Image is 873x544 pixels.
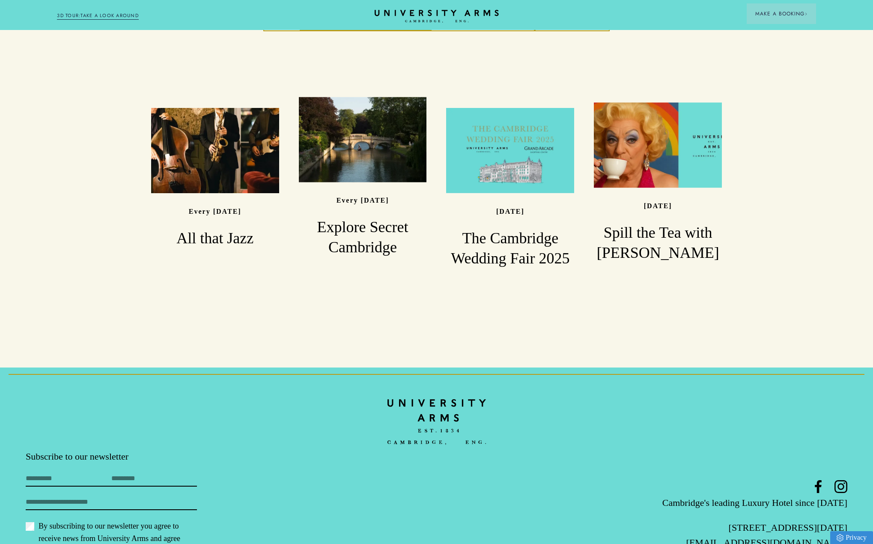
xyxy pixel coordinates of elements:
a: Privacy [830,531,873,544]
a: Facebook [812,480,825,493]
a: image-1159bcc04dba53d21f00dcc065b542fa6c0cd5e0-6123x3061-jpg [DATE] Spill the Tea with [PERSON_NAME] [594,102,722,263]
input: By subscribing to our newsletter you agree to receive news from University Arms and agree topriva... [26,522,34,531]
a: Home [387,393,486,450]
p: [DATE] [496,208,524,215]
a: 3D TOUR:TAKE A LOOK AROUND [57,12,139,20]
a: Instagram [834,480,847,493]
a: image-2f25fcfe9322285f695cd42c2c60ad217806459a-4134x2756-jpg Every [DATE] Explore Secret Cambridge [299,97,427,258]
p: Every [DATE] [189,208,241,215]
img: Privacy [837,534,843,541]
a: Home [375,10,499,23]
button: Make a BookingArrow icon [747,3,816,24]
p: Cambridge's leading Luxury Hotel since [DATE] [573,495,847,510]
h3: Explore Secret Cambridge [299,217,427,258]
img: bc90c398f2f6aa16c3ede0e16ee64a97.svg [387,393,486,451]
p: [DATE] [644,203,672,210]
p: [STREET_ADDRESS][DATE] [573,520,847,535]
img: Arrow icon [804,12,807,15]
h3: All that Jazz [151,228,279,249]
h3: The Cambridge Wedding Fair 2025 [446,228,574,269]
h3: Spill the Tea with [PERSON_NAME] [594,223,722,264]
p: Every [DATE] [337,197,389,204]
a: image-76a666c791205a5b481a3cf653873a355df279d9-7084x3084-png [DATE] The Cambridge Wedding Fair 2025 [446,108,574,269]
a: image-573a15625ecc08a3a1e8ed169916b84ebf616e1d-2160x1440-jpg Every [DATE] All that Jazz [151,108,279,248]
p: Subscribe to our newsletter [26,450,300,463]
span: Make a Booking [755,10,807,18]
